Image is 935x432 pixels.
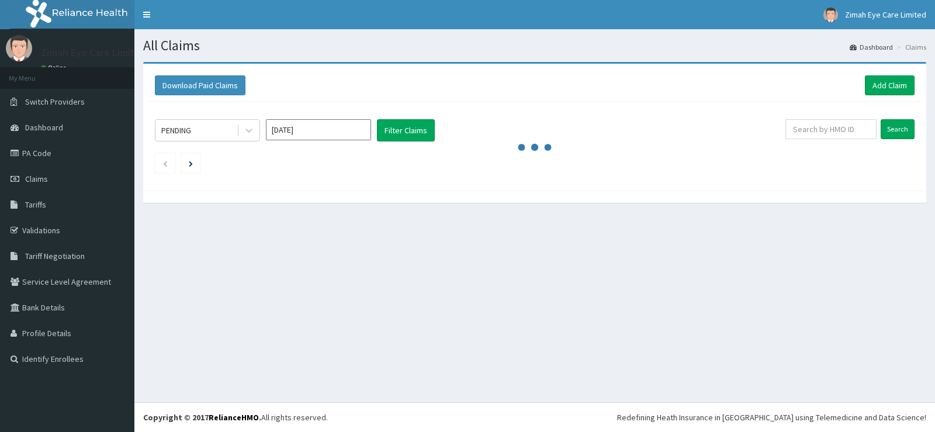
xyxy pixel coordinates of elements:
span: Tariff Negotiation [25,251,85,261]
span: Switch Providers [25,96,85,107]
button: Filter Claims [377,119,435,141]
a: RelianceHMO [209,412,259,423]
a: Online [41,64,69,72]
img: User Image [6,35,32,61]
strong: Copyright © 2017 . [143,412,261,423]
span: Claims [25,174,48,184]
svg: audio-loading [517,130,552,165]
a: Add Claim [865,75,915,95]
span: Dashboard [25,122,63,133]
footer: All rights reserved. [134,402,935,432]
div: Redefining Heath Insurance in [GEOGRAPHIC_DATA] using Telemedicine and Data Science! [617,412,926,423]
input: Select Month and Year [266,119,371,140]
a: Dashboard [850,42,893,52]
a: Next page [189,158,193,168]
div: PENDING [161,125,191,136]
h1: All Claims [143,38,926,53]
input: Search [881,119,915,139]
button: Download Paid Claims [155,75,245,95]
input: Search by HMO ID [785,119,877,139]
li: Claims [894,42,926,52]
p: Zimah Eye Care Limited [41,47,147,58]
img: User Image [823,8,838,22]
a: Previous page [162,158,168,168]
span: Zimah Eye Care Limited [845,9,926,20]
span: Tariffs [25,199,46,210]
